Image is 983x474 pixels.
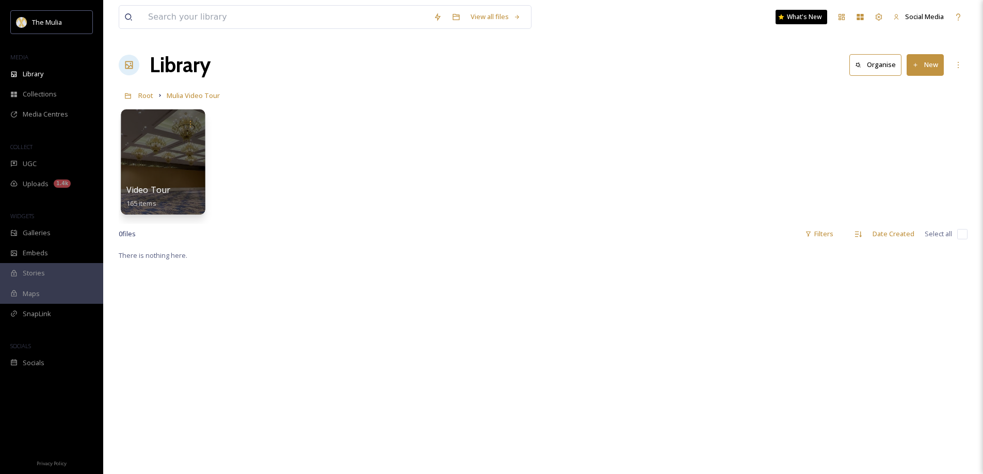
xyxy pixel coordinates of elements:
a: Root [138,89,153,102]
span: Video Tour [126,184,171,195]
span: Mulia Video Tour [167,91,220,100]
button: New [907,54,944,75]
a: Social Media [888,7,949,27]
span: Social Media [905,12,944,21]
span: The Mulia [32,18,62,27]
div: Filters [800,224,839,244]
span: SOCIALS [10,342,31,350]
img: mulia_logo.png [17,17,27,27]
input: Search your library [143,6,428,28]
span: SnapLink [23,309,51,319]
a: Video Tour165 items [126,185,171,208]
span: WIDGETS [10,212,34,220]
span: Select all [925,229,952,239]
button: Organise [849,54,901,75]
span: Stories [23,268,45,278]
span: 165 items [126,198,156,207]
span: Maps [23,289,40,299]
span: 0 file s [119,229,136,239]
span: Socials [23,358,44,368]
span: MEDIA [10,53,28,61]
span: Library [23,69,43,79]
a: Privacy Policy [37,456,67,469]
a: Library [150,50,211,80]
span: Root [138,91,153,100]
span: Galleries [23,228,51,238]
span: Uploads [23,179,49,189]
a: Mulia Video Tour [167,89,220,102]
a: View all files [465,7,526,27]
span: There is nothing here. [119,251,187,260]
span: Media Centres [23,109,68,119]
a: What's New [776,10,827,24]
div: 1.4k [54,179,71,188]
span: UGC [23,159,37,169]
div: Date Created [867,224,920,244]
span: Collections [23,89,57,99]
span: Privacy Policy [37,460,67,467]
span: COLLECT [10,143,33,151]
span: Embeds [23,248,48,258]
a: Organise [849,54,907,75]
